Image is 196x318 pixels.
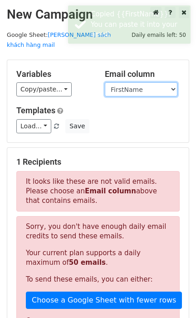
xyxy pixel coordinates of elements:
h5: Variables [16,69,91,79]
h2: New Campaign [7,7,189,22]
p: Your current plan supports a daily maximum of . [26,248,170,268]
small: Google Sheet: [7,31,111,49]
h5: 1 Recipients [16,157,180,167]
a: [PERSON_NAME] sách khách hàng mail [7,31,111,49]
a: Load... [16,119,51,133]
iframe: Chat Widget [151,274,196,318]
h5: Email column [105,69,180,79]
p: To send these emails, you can either: [26,275,170,284]
button: Save [65,119,89,133]
a: Templates [16,106,55,115]
a: Copy/paste... [16,82,72,96]
a: Choose a Google Sheet with fewer rows [26,292,182,309]
p: Sorry, you don't have enough daily email credits to send these emails. [26,222,170,241]
strong: Email column [85,187,136,195]
strong: 50 emails [69,258,106,267]
div: Copied {{FirstName}}. You can paste it into your email. [91,9,187,40]
p: It looks like these are not valid emails. Please choose an above that contains emails. [16,171,180,212]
